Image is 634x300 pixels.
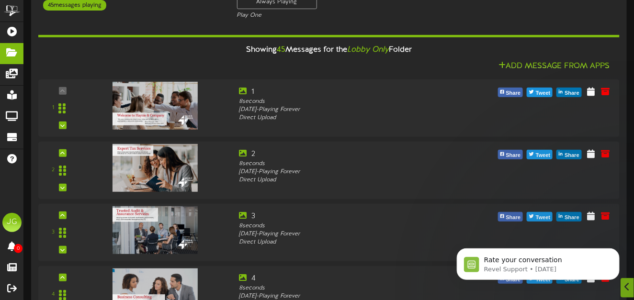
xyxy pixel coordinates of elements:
[113,82,198,130] img: eadb1165-7dfe-46ec-8982-c6878140a634.png
[113,144,198,192] img: 401f08dd-0830-41d1-a602-16cb3f3f7837.png
[527,150,553,159] button: Tweet
[239,106,467,114] div: [DATE] - Playing Forever
[563,88,581,99] span: Share
[239,168,467,176] div: [DATE] - Playing Forever
[534,212,552,223] span: Tweet
[239,176,467,184] div: Direct Upload
[496,60,612,72] button: Add Message From Apps
[239,98,467,106] div: 8 seconds
[504,88,523,99] span: Share
[14,244,23,253] span: 0
[534,88,552,99] span: Tweet
[113,206,198,254] img: 44195c18-0e86-42ce-a0a2-66df307cf303.png
[442,228,634,295] iframe: Intercom notifications message
[556,150,582,159] button: Share
[239,222,467,230] div: 8 seconds
[527,212,553,222] button: Tweet
[534,150,552,161] span: Tweet
[527,88,553,97] button: Tweet
[31,40,627,60] div: Showing Messages for the Folder
[504,212,523,223] span: Share
[504,150,523,161] span: Share
[239,149,467,160] div: 2
[563,150,581,161] span: Share
[277,45,285,54] span: 45
[239,230,467,238] div: [DATE] - Playing Forever
[239,273,467,284] div: 4
[239,238,467,246] div: Direct Upload
[239,160,467,168] div: 8 seconds
[239,284,467,292] div: 8 seconds
[498,88,523,97] button: Share
[2,213,22,232] div: JG
[556,212,582,222] button: Share
[239,211,467,222] div: 3
[498,212,523,222] button: Share
[556,88,582,97] button: Share
[498,150,523,159] button: Share
[237,11,421,20] div: Play One
[347,45,389,54] i: Lobby Only
[239,114,467,122] div: Direct Upload
[563,212,581,223] span: Share
[239,87,467,98] div: 1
